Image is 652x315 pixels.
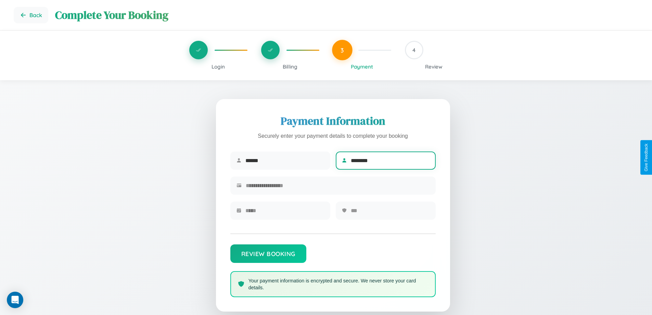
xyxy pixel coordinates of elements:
[230,113,436,129] h2: Payment Information
[248,277,428,291] p: Your payment information is encrypted and secure. We never store your card details.
[425,63,443,70] span: Review
[7,292,23,308] div: Open Intercom Messenger
[644,144,649,171] div: Give Feedback
[212,63,225,70] span: Login
[412,47,416,53] span: 4
[230,244,306,263] button: Review Booking
[351,63,373,70] span: Payment
[230,131,436,141] p: Securely enter your payment details to complete your booking
[14,7,48,23] button: Go back
[55,8,638,23] h1: Complete Your Booking
[283,63,297,70] span: Billing
[341,46,344,54] span: 3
